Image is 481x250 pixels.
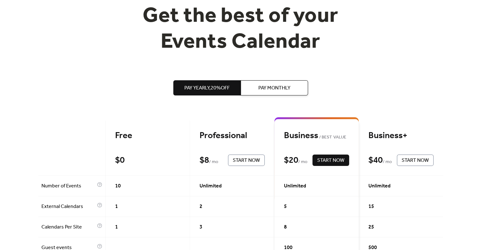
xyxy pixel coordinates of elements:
[115,130,180,141] div: Free
[200,182,222,190] span: Unlimited
[115,182,121,190] span: 10
[173,80,241,95] button: Pay Yearly,20%off
[368,130,434,141] div: Business+
[41,203,96,210] span: External Calendars
[241,80,308,95] button: Pay Monthly
[200,130,265,141] div: Professional
[284,203,287,210] span: 5
[41,182,96,190] span: Number of Events
[200,203,202,210] span: 2
[317,157,344,164] span: Start Now
[368,155,383,166] div: $ 40
[228,155,265,166] button: Start Now
[258,84,290,92] span: Pay Monthly
[200,223,202,231] span: 3
[115,223,118,231] span: 1
[312,155,349,166] button: Start Now
[200,155,209,166] div: $ 8
[41,223,96,231] span: Calendars Per Site
[383,158,392,166] span: / mo
[368,223,374,231] span: 25
[397,155,434,166] button: Start Now
[233,157,260,164] span: Start Now
[115,155,125,166] div: $ 0
[184,84,230,92] span: Pay Yearly, 20% off
[284,182,306,190] span: Unlimited
[284,223,287,231] span: 8
[368,182,391,190] span: Unlimited
[402,157,429,164] span: Start Now
[368,203,374,210] span: 15
[119,3,362,55] h1: Get the best of your Events Calendar
[284,130,349,141] div: Business
[115,203,118,210] span: 1
[298,158,307,166] span: / mo
[318,134,346,141] span: BEST VALUE
[209,158,218,166] span: / mo
[284,155,298,166] div: $ 20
